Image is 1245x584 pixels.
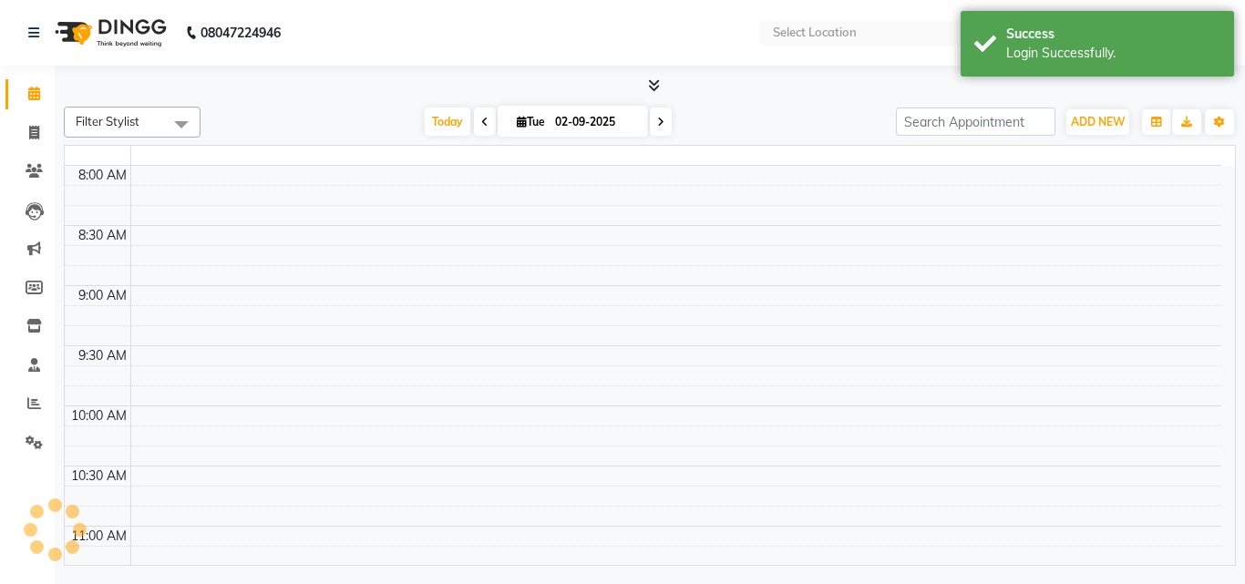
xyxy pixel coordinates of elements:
b: 08047224946 [201,7,281,58]
div: 8:00 AM [75,166,130,185]
div: 9:30 AM [75,346,130,365]
span: Filter Stylist [76,114,139,128]
div: 10:30 AM [67,466,130,486]
span: ADD NEW [1071,115,1125,128]
div: Select Location [773,24,857,42]
img: logo [46,7,171,58]
button: ADD NEW [1066,109,1129,135]
div: 8:30 AM [75,226,130,245]
span: Today [425,108,470,136]
div: 10:00 AM [67,406,130,425]
div: 9:00 AM [75,286,130,305]
div: 11:00 AM [67,527,130,546]
input: Search Appointment [896,108,1055,136]
input: 2025-09-02 [550,108,641,136]
span: Tue [512,115,550,128]
div: Success [1006,25,1220,44]
div: Login Successfully. [1006,44,1220,63]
